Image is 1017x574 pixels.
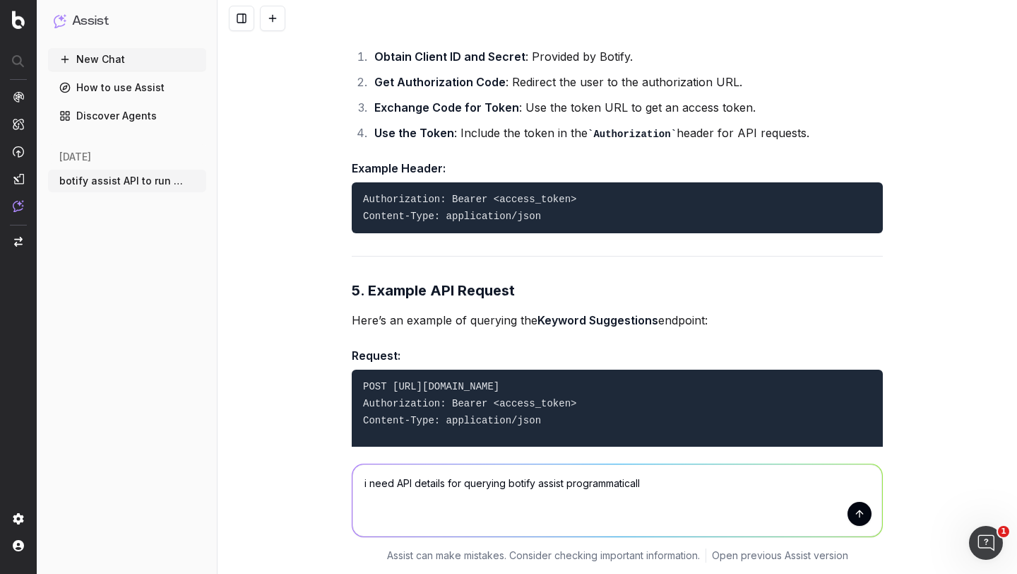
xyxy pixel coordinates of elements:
img: Studio [13,173,24,184]
img: My account [13,540,24,551]
a: How to use Assist [48,76,206,99]
strong: Get Authorization Code [374,75,506,89]
span: [DATE] [59,150,91,164]
a: Discover Agents [48,105,206,127]
h4: Example Header: [352,160,883,177]
strong: Keyword Suggestions [537,313,658,327]
img: Setting [13,513,24,525]
button: New Chat [48,48,206,71]
img: Analytics [13,91,24,102]
img: Botify logo [12,11,25,29]
p: Assist can make mistakes. Consider checking important information. [387,549,700,563]
button: botify assist API to run throught n8n wo [48,170,206,192]
strong: Exchange Code for Token [374,100,519,115]
strong: 5. Example API Request [352,282,515,299]
h1: Assist [72,11,109,31]
img: Assist [54,14,66,28]
code: Authorization: Bearer <access_token> Content-Type: application/json [363,194,576,222]
img: Switch project [14,237,23,247]
code: Authorization [588,129,677,140]
iframe: Intercom live chat [969,526,1003,560]
li: : Redirect the user to the authorization URL. [370,72,883,92]
code: POST [URL][DOMAIN_NAME] Authorization: Bearer <access_token> Content-Type: application/json { "se... [363,381,618,528]
button: Assist [54,11,201,31]
h4: Request: [352,347,883,364]
p: Here’s an example of querying the endpoint: [352,310,883,330]
li: : Use the token URL to get an access token. [370,98,883,117]
strong: Obtain Client ID and Secret [374,49,525,64]
li: : Include the token in the header for API requests. [370,123,883,143]
span: botify assist API to run throught n8n wo [59,174,184,188]
textarea: i need API details for querying botify assist programmaticall [352,464,882,537]
img: Intelligence [13,118,24,130]
a: Open previous Assist version [712,549,848,563]
li: : Provided by Botify. [370,47,883,66]
span: 1 [998,526,1009,537]
img: Activation [13,146,24,158]
img: Assist [13,200,24,212]
strong: Use the Token [374,126,454,140]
